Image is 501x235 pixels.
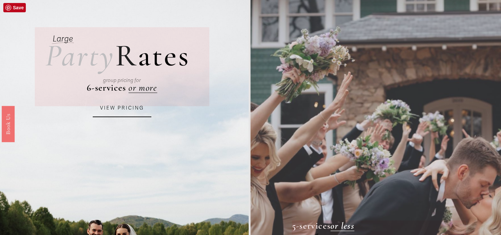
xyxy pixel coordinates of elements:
a: Pin it! [3,3,26,12]
a: VIEW PRICING [93,99,152,117]
a: Book Us [2,106,15,142]
a: or less [330,220,354,231]
em: group pricing for [103,77,141,83]
strong: 5-services [292,220,330,231]
em: Party [45,37,115,74]
h2: ates [45,40,190,71]
span: R [115,37,138,74]
em: Large [53,34,73,44]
